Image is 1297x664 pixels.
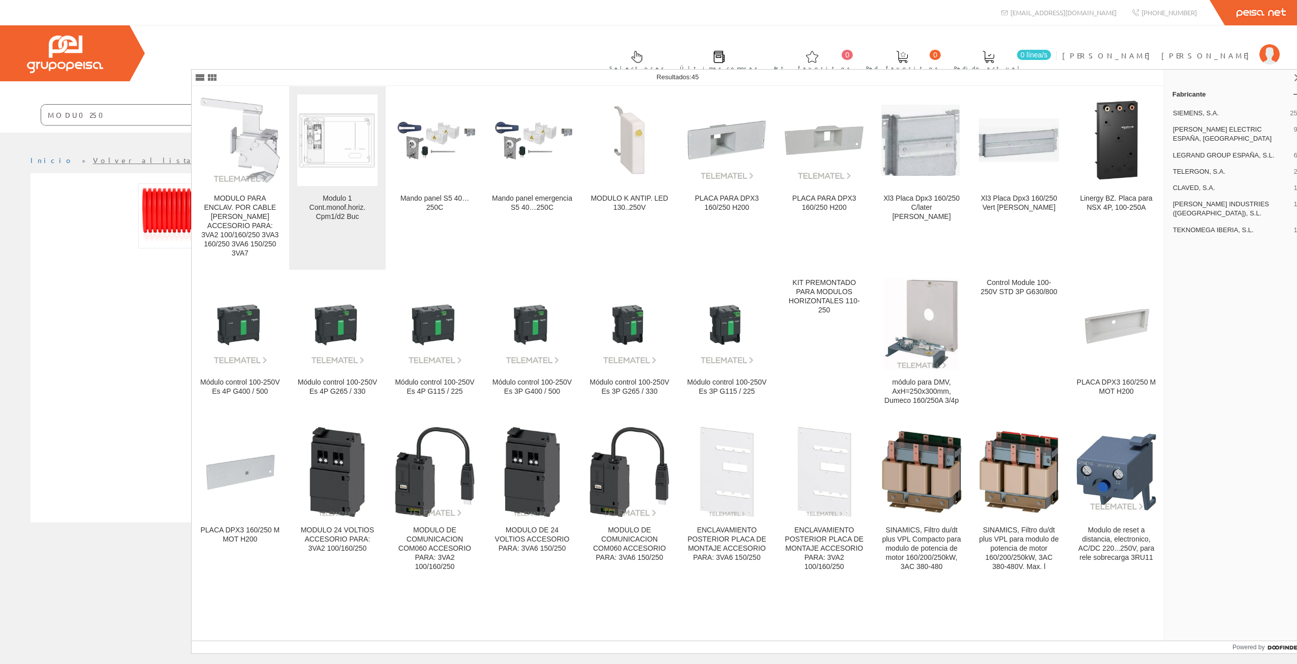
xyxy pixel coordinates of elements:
[504,426,560,518] img: MODULO DE 24 VOLTIOS ACCESORIO PARA: 3VA6 150/250
[609,63,664,73] span: Selectores
[297,526,378,553] div: MODULO 24 VOLTIOS ACCESORIO PARA: 3VA2 100/160/250
[589,378,670,396] div: Módulo control 100-250V Es 3P G265 / 330
[691,73,698,81] span: 45
[774,63,850,73] span: Art. favoritos
[1232,643,1264,652] span: Powered by
[1068,86,1165,270] a: Linergy BZ. Placa para NSX 4P, 100-250A Linergy BZ. Placa para NSX 4P, 100-250A
[687,284,767,365] img: Módulo control 100-250V Es 3P G115 / 225
[386,270,483,417] a: Módulo control 100-250V Es 4P G115 / 225 Módulo control 100-250V Es 4P G115 / 225
[1068,270,1165,417] a: PLACA DPX3 160/250 M MOT H200 PLACA DPX3 160/250 M MOT H200
[687,378,767,396] div: Módulo control 100-250V Es 3P G115 / 225
[589,100,670,181] img: MODULO K ANTIP. LED 130..250V
[680,63,758,73] span: Últimas compras
[394,118,475,163] img: Mando panel S5 40…250C
[842,50,853,60] span: 0
[1293,200,1297,218] span: 1
[657,73,699,81] span: Resultados:
[297,194,378,222] div: Modulo 1 Cont.monof.horiz. Cpm1/d2 Buc
[881,194,962,222] div: Xl3 Placa Dpx3 160/250 C/later [PERSON_NAME]
[309,426,365,518] img: MODULO 24 VOLTIOS ACCESORIO PARA: 3VA2 100/160/250
[881,430,962,514] img: SINAMICS, Filtro du/dt plus VPL Compacto para modulo de potencia de motor 160/200/250kW, 3AC 380-480
[678,418,776,583] a: ENCLAVAMIENTO POSTERIOR PLACA DE MONTAJE ACCESORIO PARA: 3VA6 150/250 ENCLAVAMIENTO POSTERIOR PLA...
[971,418,1068,583] a: SINAMICS, Filtro du/dt plus VPL para modulo de potencia de motor 160/200/250kW, 3AC 380-480V. Max...
[581,270,678,417] a: Módulo control 100-250V Es 3P G265 / 330 Módulo control 100-250V Es 3P G265 / 330
[866,63,938,73] span: Ped. favoritos
[394,194,475,212] div: Mando panel S5 40…250C
[687,526,767,562] div: ENCLAVAMIENTO POSTERIOR PLACA DE MONTAJE ACCESORIO PARA: 3VA6 150/250
[589,284,670,365] img: Módulo control 100-250V Es 3P G265 / 330
[394,426,475,518] img: MODULO DE COMUNICACION COM060 ACCESORIO PARA: 3VA2 100/160/250
[492,526,573,553] div: MODULO DE 24 VOLTIOS ACCESORIO PARA: 3VA6 150/250
[1173,151,1290,160] span: LEGRAND GROUP ESPAÑA, S.L.
[386,418,483,583] a: MODULO DE COMUNICACION COM060 ACCESORIO PARA: 3VA2 100/160/250 MODULO DE COMUNICACION COM060 ACCE...
[784,278,864,315] div: KIT PREMONTADO PARA MODULOS HORIZONTALES 110-250
[484,270,581,417] a: Módulo control 100-250V Es 3P G400 / 500 Módulo control 100-250V Es 3P G400 / 500
[1076,194,1157,212] div: Linergy BZ. Placa para NSX 4P, 100-250A
[1290,109,1297,118] span: 25
[1173,183,1290,193] span: CLAVED, S.A.
[1076,526,1157,562] div: Modulo de reset a distancia, electronico, AC/DC 220...250V, para rele sobrecarga 3RU11
[954,63,1023,73] span: Pedido actual
[776,86,873,270] a: PLACA PARA DPX3 160/250 H200 PLACA PARA DPX3 160/250 H200
[589,426,669,518] img: MODULO DE COMUNICACION COM060 ACCESORIO PARA: 3VA6 150/250
[192,86,289,270] a: MODULO PARA ENCLAV. POR CABLE BOWDEN ACCESORIO PARA: 3VA2 100/160/250 3VA3 160/250 3VA6 150/250 3...
[484,418,581,583] a: MODULO DE 24 VOLTIOS ACCESORIO PARA: 3VA6 150/250 MODULO DE 24 VOLTIOS ACCESORIO PARA: 3VA6 150/250
[1293,226,1297,235] span: 1
[930,50,941,60] span: 0
[589,526,670,562] div: MODULO DE COMUNICACION COM060 ACCESORIO PARA: 3VA6 150/250
[289,418,386,583] a: MODULO 24 VOLTIOS ACCESORIO PARA: 3VA2 100/160/250 MODULO 24 VOLTIOS ACCESORIO PARA: 3VA2 100/160...
[1068,418,1165,583] a: Modulo de reset a distancia, electronico, AC/DC 220...250V, para rele sobrecarga 3RU11 Modulo de ...
[41,105,478,125] input: Buscar ...
[394,526,475,572] div: MODULO DE COMUNICACION COM060 ACCESORIO PARA: 3VA2 100/160/250
[394,378,475,396] div: Módulo control 100-250V Es 4P G115 / 225
[297,110,378,170] img: Modulo 1 Cont.monof.horiz. Cpm1/d2 Buc
[386,86,483,270] a: Mando panel S5 40…250C Mando panel S5 40…250C
[1293,151,1297,160] span: 6
[297,284,378,365] img: Módulo control 100-250V Es 4P G265 / 330
[1173,200,1290,218] span: [PERSON_NAME] INDUSTRIES ([GEOGRAPHIC_DATA]), S.L.
[1062,42,1280,52] a: [PERSON_NAME] [PERSON_NAME]
[484,86,581,270] a: Mando panel emergencia S5 40…250C Mando panel emergencia S5 40…250C
[27,36,103,73] img: Grupo Peisa
[884,278,959,370] img: módulo para DMV, AxH=250x300mm, Dumeco 160/250A 3/4p
[1017,50,1051,60] span: 0 línea/s
[687,100,767,181] img: PLACA PARA DPX3 160/250 H200
[599,42,669,77] a: Selectores
[394,284,475,365] img: Módulo control 100-250V Es 4P G115 / 225
[979,118,1060,163] img: Xl3 Placa Dpx3 160/250 Vert Legrand
[297,378,378,396] div: Módulo control 100-250V Es 4P G265 / 330
[1062,50,1254,60] span: [PERSON_NAME] [PERSON_NAME]
[492,118,573,163] img: Mando panel emergencia S5 40…250C
[678,270,776,417] a: Módulo control 100-250V Es 3P G115 / 225 Módulo control 100-250V Es 3P G115 / 225
[979,278,1060,297] div: Control Module 100-250V STD 3P G630/800
[1293,167,1297,176] span: 2
[784,526,864,572] div: ENCLAVAMIENTO POSTERIOR PLACA DE MONTAJE ACCESORIO PARA: 3VA2 100/160/250
[971,270,1068,417] a: Control Module 100-250V STD 3P G630/800
[200,97,281,183] img: MODULO PARA ENCLAV. POR CABLE BOWDEN ACCESORIO PARA: 3VA2 100/160/250 3VA3 160/250 3VA6 150/250 3VA7
[784,100,864,181] img: PLACA PARA DPX3 160/250 H200
[1293,125,1297,143] span: 9
[589,194,670,212] div: MODULO K ANTIP. LED 130..250V
[971,86,1068,270] a: Xl3 Placa Dpx3 160/250 Vert Legrand Xl3 Placa Dpx3 160/250 Vert [PERSON_NAME]
[670,42,763,77] a: Últimas compras
[1141,8,1197,17] span: [PHONE_NUMBER]
[200,432,281,513] img: PLACA DPX3 160/250 M MOT H200
[979,526,1060,572] div: SINAMICS, Filtro du/dt plus VPL para modulo de potencia de motor 160/200/250kW, 3AC 380-480V. Max. l
[797,426,852,518] img: ENCLAVAMIENTO POSTERIOR PLACA DE MONTAJE ACCESORIO PARA: 3VA2 100/160/250
[492,378,573,396] div: Módulo control 100-250V Es 3P G400 / 500
[784,194,864,212] div: PLACA PARA DPX3 160/250 H200
[1173,125,1290,143] span: [PERSON_NAME] ELECTRIC ESPAÑA, [GEOGRAPHIC_DATA]
[776,418,873,583] a: ENCLAVAMIENTO POSTERIOR PLACA DE MONTAJE ACCESORIO PARA: 3VA2 100/160/250 ENCLAVAMIENTO POSTERIOR...
[881,378,962,405] div: módulo para DMV, AxH=250x300mm, Dumeco 160/250A 3/4p
[138,183,236,248] img: Foto artículo Tubo Doble Pared Ligero 63mm 250-n Aiscan (E-100) (192x127.71428571429)
[492,194,573,212] div: Mando panel emergencia S5 40…250C
[581,418,678,583] a: MODULO DE COMUNICACION COM060 ACCESORIO PARA: 3VA6 150/250 MODULO DE COMUNICACION COM060 ACCESORI...
[1293,183,1297,193] span: 1
[1173,167,1290,176] span: TELERGON, S.A.
[678,86,776,270] a: PLACA PARA DPX3 160/250 H200 PLACA PARA DPX3 160/250 H200
[1076,433,1157,511] img: Modulo de reset a distancia, electronico, AC/DC 220...250V, para rele sobrecarga 3RU11
[200,378,281,396] div: Módulo control 100-250V Es 4P G400 / 500
[1076,378,1157,396] div: PLACA DPX3 160/250 M MOT H200
[699,426,754,518] img: ENCLAVAMIENTO POSTERIOR PLACA DE MONTAJE ACCESORIO PARA: 3VA6 150/250
[1010,8,1117,17] span: [EMAIL_ADDRESS][DOMAIN_NAME]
